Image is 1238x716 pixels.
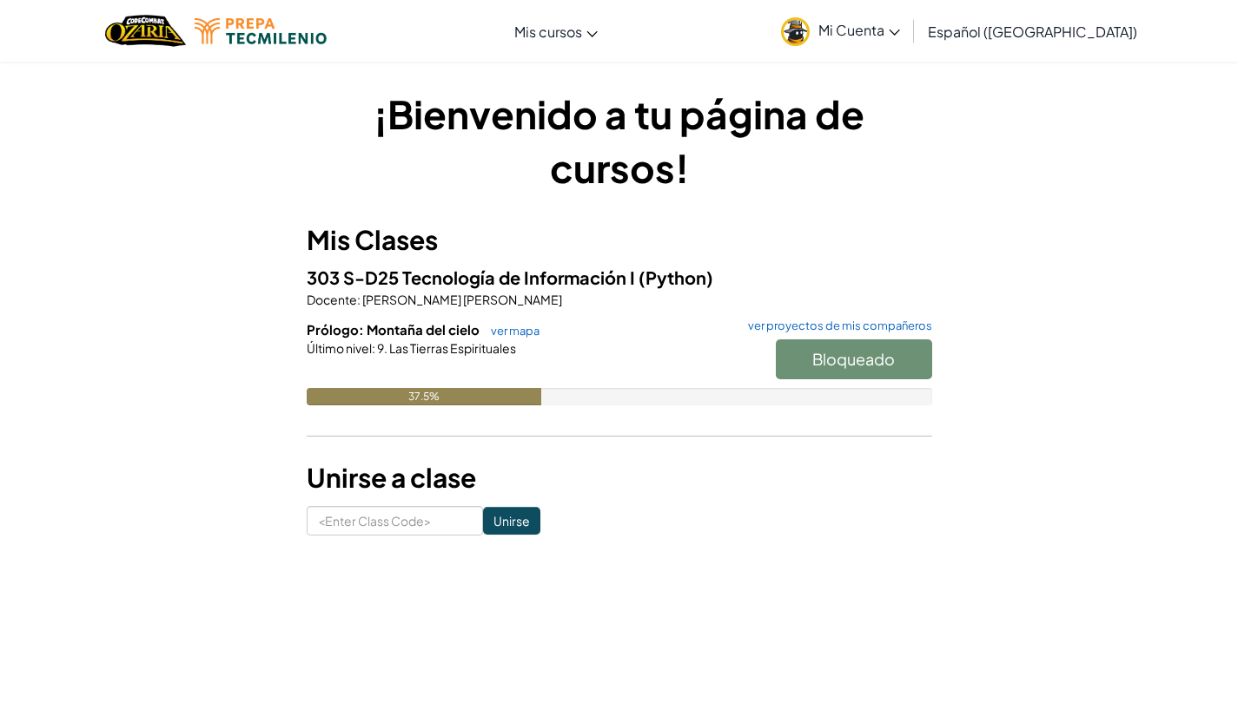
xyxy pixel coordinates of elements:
h3: Unirse a clase [307,458,932,497]
a: ver proyectos de mis compañeros [739,320,932,332]
div: 37.5% [307,388,541,405]
a: Mi Cuenta [772,3,909,58]
span: Las Tierras Espirituales [387,340,516,356]
a: Mis cursos [506,8,606,55]
img: Tecmilenio logo [195,18,327,44]
span: 9. [375,340,387,356]
h1: ¡Bienvenido a tu página de cursos! [307,87,932,194]
h3: Mis Clases [307,220,932,259]
span: : [357,292,361,307]
img: avatar [781,17,810,46]
span: 303 S-D25 Tecnología de Información I [307,266,639,288]
input: Unirse [483,507,540,535]
input: <Enter Class Code> [307,506,483,535]
span: (Python) [639,266,713,288]
span: Docente [307,292,357,307]
span: Último nivel [307,340,372,356]
img: Home [105,13,186,49]
a: ver mapa [482,324,540,338]
span: Mi Cuenta [818,21,900,39]
a: Español ([GEOGRAPHIC_DATA]) [919,8,1146,55]
span: Español ([GEOGRAPHIC_DATA]) [928,23,1137,41]
span: Mis cursos [514,23,582,41]
span: Prólogo: Montaña del cielo [307,321,482,338]
a: Ozaria by CodeCombat logo [105,13,186,49]
span: : [372,340,375,356]
span: [PERSON_NAME] [PERSON_NAME] [361,292,562,307]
